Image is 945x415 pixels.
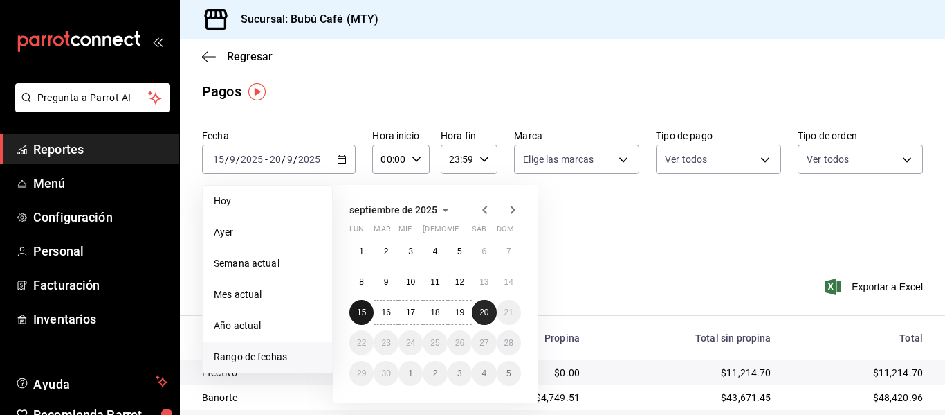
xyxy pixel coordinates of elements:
[430,277,439,287] abbr: 11 de septiembre de 2025
[448,361,472,386] button: 3 de octubre de 2025
[374,330,398,355] button: 23 de septiembre de 2025
[214,256,321,271] span: Semana actual
[297,154,321,165] input: ----
[433,369,438,378] abbr: 2 de octubre de 2025
[33,242,168,261] span: Personal
[602,366,771,380] div: $11,214.70
[357,338,366,348] abbr: 22 de septiembre de 2025
[504,308,513,317] abbr: 21 de septiembre de 2025
[665,152,707,166] span: Ver todos
[423,330,447,355] button: 25 de septiembre de 2025
[408,369,413,378] abbr: 1 de octubre de 2025
[457,369,462,378] abbr: 3 de octubre de 2025
[374,224,390,239] abbr: martes
[523,152,594,166] span: Elige las marcas
[15,83,170,112] button: Pregunta a Parrot AI
[423,361,447,386] button: 2 de octubre de 2025
[448,330,472,355] button: 26 de septiembre de 2025
[398,270,423,294] button: 10 de septiembre de 2025
[349,224,364,239] abbr: lunes
[479,338,488,348] abbr: 27 de septiembre de 2025
[497,270,521,294] button: 14 de septiembre de 2025
[227,50,273,63] span: Regresar
[423,300,447,325] button: 18 de septiembre de 2025
[374,270,398,294] button: 9 de septiembre de 2025
[448,270,472,294] button: 12 de septiembre de 2025
[202,131,356,141] label: Fecha
[455,338,464,348] abbr: 26 de septiembre de 2025
[349,204,437,215] span: septiembre de 2025
[514,131,639,141] label: Marca
[398,239,423,264] button: 3 de septiembre de 2025
[472,300,496,325] button: 20 de septiembre de 2025
[497,361,521,386] button: 5 de octubre de 2025
[282,154,286,165] span: /
[504,338,513,348] abbr: 28 de septiembre de 2025
[359,277,364,287] abbr: 8 de septiembre de 2025
[472,239,496,264] button: 6 de septiembre de 2025
[214,225,321,240] span: Ayer
[793,333,923,344] div: Total
[455,277,464,287] abbr: 12 de septiembre de 2025
[349,202,454,218] button: septiembre de 2025
[497,330,521,355] button: 28 de septiembre de 2025
[214,350,321,364] span: Rango de fechas
[265,154,268,165] span: -
[225,154,229,165] span: /
[398,330,423,355] button: 24 de septiembre de 2025
[479,308,488,317] abbr: 20 de septiembre de 2025
[33,208,168,227] span: Configuración
[357,369,366,378] abbr: 29 de septiembre de 2025
[430,308,439,317] abbr: 18 de septiembre de 2025
[807,152,849,166] span: Ver todos
[33,174,168,193] span: Menú
[828,279,923,295] span: Exportar a Excel
[214,319,321,333] span: Año actual
[423,270,447,294] button: 11 de septiembre de 2025
[433,247,438,256] abbr: 4 de septiembre de 2025
[248,83,266,100] img: Tooltip marker
[406,277,415,287] abbr: 10 de septiembre de 2025
[10,100,170,115] a: Pregunta a Parrot AI
[384,247,389,256] abbr: 2 de septiembre de 2025
[472,270,496,294] button: 13 de septiembre de 2025
[441,131,497,141] label: Hora fin
[381,338,390,348] abbr: 23 de septiembre de 2025
[229,154,236,165] input: --
[372,131,429,141] label: Hora inicio
[472,361,496,386] button: 4 de octubre de 2025
[212,154,225,165] input: --
[504,277,513,287] abbr: 14 de septiembre de 2025
[202,81,241,102] div: Pagos
[230,11,378,28] h3: Sucursal: Bubú Café (MTY)
[602,391,771,405] div: $43,671.45
[506,369,511,378] abbr: 5 de octubre de 2025
[33,310,168,328] span: Inventarios
[33,373,150,390] span: Ayuda
[214,288,321,302] span: Mes actual
[497,300,521,325] button: 21 de septiembre de 2025
[457,247,462,256] abbr: 5 de septiembre de 2025
[448,300,472,325] button: 19 de septiembre de 2025
[384,277,389,287] abbr: 9 de septiembre de 2025
[349,361,374,386] button: 29 de septiembre de 2025
[479,277,488,287] abbr: 13 de septiembre de 2025
[408,247,413,256] abbr: 3 de septiembre de 2025
[398,300,423,325] button: 17 de septiembre de 2025
[406,338,415,348] abbr: 24 de septiembre de 2025
[269,154,282,165] input: --
[398,361,423,386] button: 1 de octubre de 2025
[33,140,168,159] span: Reportes
[430,338,439,348] abbr: 25 de septiembre de 2025
[349,270,374,294] button: 8 de septiembre de 2025
[423,224,504,239] abbr: jueves
[359,247,364,256] abbr: 1 de septiembre de 2025
[472,330,496,355] button: 27 de septiembre de 2025
[349,330,374,355] button: 22 de septiembre de 2025
[357,308,366,317] abbr: 15 de septiembre de 2025
[214,194,321,209] span: Hoy
[481,247,486,256] abbr: 6 de septiembre de 2025
[381,369,390,378] abbr: 30 de septiembre de 2025
[349,300,374,325] button: 15 de septiembre de 2025
[349,239,374,264] button: 1 de septiembre de 2025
